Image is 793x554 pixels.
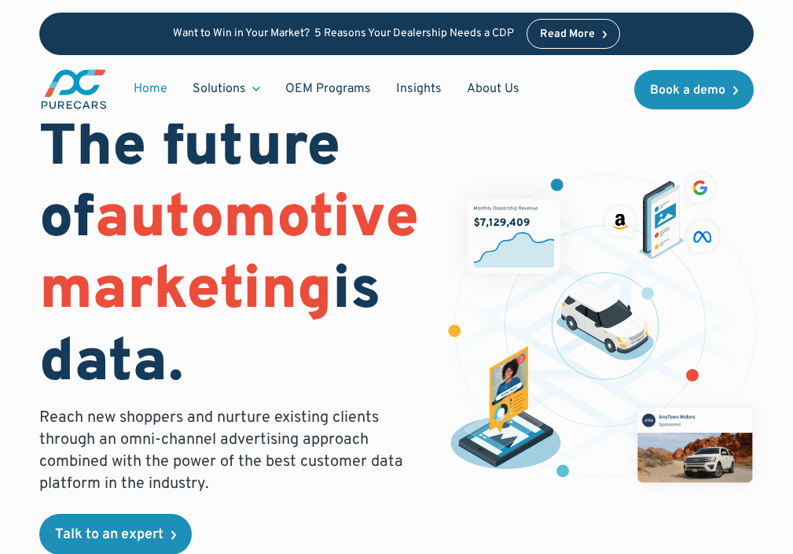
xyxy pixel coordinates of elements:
div: Solutions [193,80,246,98]
h1: The future of is data. [39,113,419,401]
a: OEM Programs [273,74,384,104]
img: purecars logo [39,68,108,111]
div: Read More [540,29,595,40]
p: Want to Win in Your Market? 5 Reasons Your Dealership Needs a CDP [173,28,514,41]
div: Book a demo [650,84,725,97]
img: persona of a buyer [442,346,570,474]
a: Book a demo [634,70,754,109]
a: Insights [384,74,454,104]
img: mockup of facebook post [622,392,769,499]
a: main [39,68,108,111]
a: Read More [527,19,621,49]
a: Home [121,74,180,104]
div: Solutions [180,74,273,104]
a: About Us [454,74,532,104]
p: Reach new shoppers and nurture existing clients through an omni-channel advertising approach comb... [39,407,419,495]
img: illustration of a vehicle [556,283,654,360]
img: chart showing monthly dealership revenue of $7m [468,199,560,273]
img: ads on social media and advertising partners [600,169,723,259]
div: Talk to an expert [55,528,163,542]
span: automotive marketing [39,183,419,330]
